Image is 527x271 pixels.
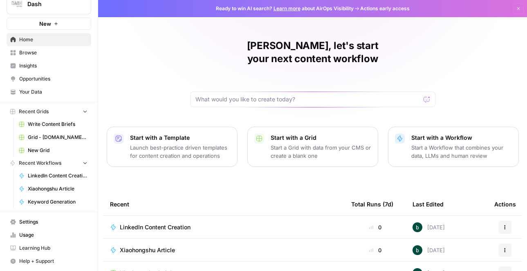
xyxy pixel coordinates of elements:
p: Start with a Template [130,134,231,142]
span: New Grid [28,147,87,154]
a: Keyword Generation [15,195,91,208]
div: Actions [494,193,516,215]
span: Browse [19,49,87,56]
button: Help + Support [7,255,91,268]
a: Home [7,33,91,46]
a: Insights [7,59,91,72]
span: Home [19,36,87,43]
a: New Grid [15,144,91,157]
div: Last Edited [413,193,444,215]
div: Total Runs (7d) [351,193,393,215]
p: Start with a Grid [271,134,371,142]
div: Recent [110,193,338,215]
p: Start a Grid with data from your CMS or create a blank one [271,143,371,160]
div: 0 [351,246,399,254]
span: LinkedIn Content Creation [120,223,191,231]
span: Opportunities [19,75,87,83]
a: Usage [7,228,91,242]
a: Grid - [DOMAIN_NAME] Blog [15,131,91,144]
input: What would you like to create today? [195,95,420,103]
span: Recent Workflows [19,159,61,167]
p: Start with a Workflow [411,134,512,142]
button: Start with a WorkflowStart a Workflow that combines your data, LLMs and human review [388,127,519,167]
span: Your Data [19,88,87,96]
a: LinkedIn Content Creation [15,169,91,182]
h1: [PERSON_NAME], let's start your next content workflow [190,39,435,65]
span: Settings [19,218,87,226]
button: Start with a TemplateLaunch best-practice driven templates for content creation and operations [107,127,238,167]
a: Learning Hub [7,242,91,255]
p: Launch best-practice driven templates for content creation and operations [130,143,231,160]
span: Write Content Briefs [28,121,87,128]
span: Xiaohongshu Article [28,185,87,193]
a: Learn more [274,5,301,11]
a: Opportunities [7,72,91,85]
a: Your Data [7,85,91,99]
div: [DATE] [413,222,445,232]
button: Recent Workflows [7,157,91,169]
span: Ready to win AI search? about AirOps Visibility [216,5,354,12]
button: New [7,18,91,30]
p: Start a Workflow that combines your data, LLMs and human review [411,143,512,160]
button: Start with a GridStart a Grid with data from your CMS or create a blank one [247,127,378,167]
span: LinkedIn Content Creation [28,172,87,179]
a: Browse [7,46,91,59]
a: LinkedIn Content Creation [110,223,338,231]
span: Usage [19,231,87,239]
span: Grid - [DOMAIN_NAME] Blog [28,134,87,141]
img: gx0wxgwc29af1y512pejf24ty0zo [413,222,422,232]
a: Settings [7,215,91,228]
a: Xiaohongshu Article [15,182,91,195]
span: Recent Grids [19,108,49,115]
a: Write Content Briefs [15,118,91,131]
span: Actions early access [360,5,410,12]
a: Xiaohongshu Article [110,246,338,254]
span: Keyword Generation [28,198,87,206]
span: Help + Support [19,258,87,265]
span: Xiaohongshu Article [120,246,175,254]
div: [DATE] [413,245,445,255]
span: New [39,20,51,28]
span: Insights [19,62,87,69]
span: Learning Hub [19,244,87,252]
img: gx0wxgwc29af1y512pejf24ty0zo [413,245,422,255]
div: 0 [351,223,399,231]
button: Recent Grids [7,105,91,118]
